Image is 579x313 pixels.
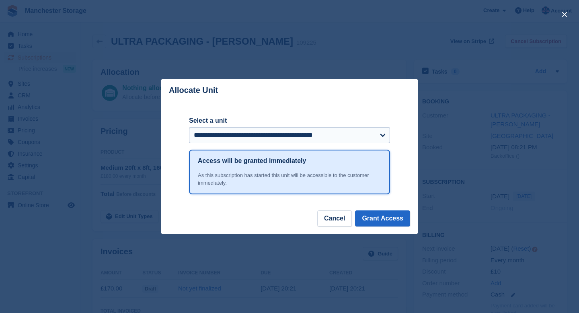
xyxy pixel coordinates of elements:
button: close [558,8,571,21]
label: Select a unit [189,116,390,126]
button: Cancel [317,210,352,227]
p: Allocate Unit [169,86,218,95]
div: As this subscription has started this unit will be accessible to the customer immediately. [198,171,381,187]
button: Grant Access [355,210,410,227]
h1: Access will be granted immediately [198,156,306,166]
